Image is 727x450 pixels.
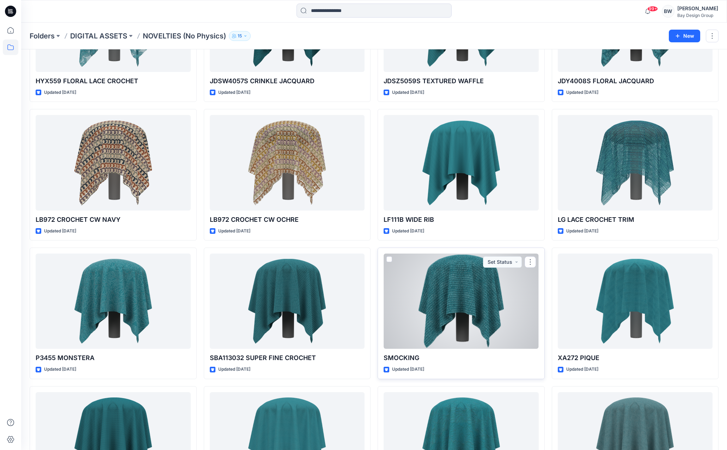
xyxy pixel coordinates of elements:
[36,215,191,225] p: LB972 CROCHET CW NAVY
[36,353,191,363] p: P3455 MONSTERA
[218,89,250,96] p: Updated [DATE]
[210,254,365,349] a: SBA113032 SUPER FINE CROCHET
[210,76,365,86] p: JDSW4057S CRINKLE JACQUARD
[384,76,539,86] p: JDSZ5059S TEXTURED WAFFLE
[30,31,55,41] a: Folders
[384,353,539,363] p: SMOCKING
[558,254,713,349] a: XA272 PIQUE
[558,353,713,363] p: XA272 PIQUE
[44,227,76,235] p: Updated [DATE]
[210,115,365,210] a: LB972 CROCHET CW OCHRE
[566,89,598,96] p: Updated [DATE]
[392,89,424,96] p: Updated [DATE]
[238,32,242,40] p: 15
[143,31,226,41] p: NOVELTIES (No Physics)
[44,89,76,96] p: Updated [DATE]
[566,366,598,373] p: Updated [DATE]
[218,366,250,373] p: Updated [DATE]
[558,76,713,86] p: JDY4008S FLORAL JACQUARD
[218,227,250,235] p: Updated [DATE]
[677,4,718,13] div: [PERSON_NAME]
[70,31,127,41] a: DIGITAL ASSETS
[662,5,674,18] div: BW
[36,76,191,86] p: HYX559 FLORAL LACE CROCHET
[44,366,76,373] p: Updated [DATE]
[229,31,251,41] button: 15
[210,353,365,363] p: SBA113032 SUPER FINE CROCHET
[392,227,424,235] p: Updated [DATE]
[669,30,700,42] button: New
[566,227,598,235] p: Updated [DATE]
[384,115,539,210] a: LF111B WIDE RIB
[558,115,713,210] a: LG LACE CROCHET TRIM
[36,115,191,210] a: LB972 CROCHET CW NAVY
[210,215,365,225] p: LB972 CROCHET CW OCHRE
[647,6,658,12] span: 99+
[677,13,718,18] div: Bay Design Group
[392,366,424,373] p: Updated [DATE]
[384,254,539,349] a: SMOCKING
[36,254,191,349] a: P3455 MONSTERA
[558,215,713,225] p: LG LACE CROCHET TRIM
[384,215,539,225] p: LF111B WIDE RIB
